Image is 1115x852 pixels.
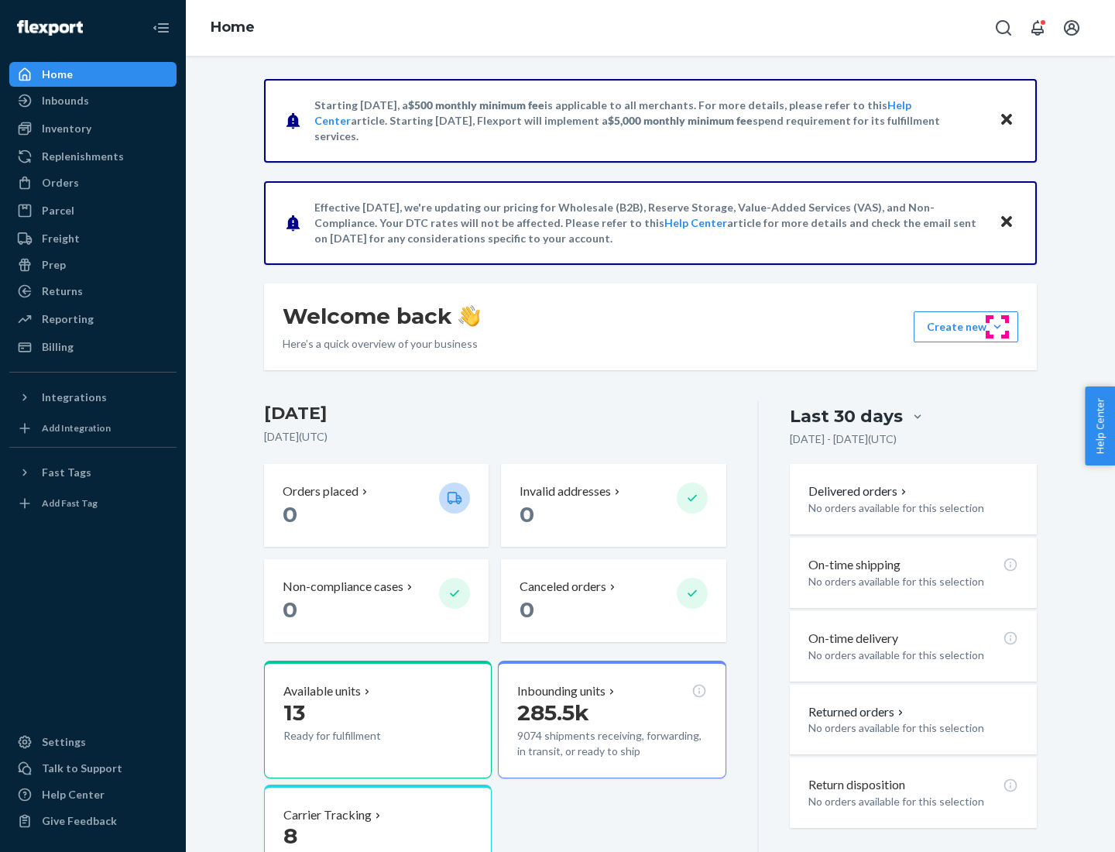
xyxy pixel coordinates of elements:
[997,211,1017,234] button: Close
[42,496,98,510] div: Add Fast Tag
[520,578,606,596] p: Canceled orders
[808,703,907,721] button: Returned orders
[42,203,74,218] div: Parcel
[498,661,726,778] button: Inbounding units285.5k9074 shipments receiving, forwarding, in transit, or ready to ship
[517,682,606,700] p: Inbounding units
[314,200,984,246] p: Effective [DATE], we're updating our pricing for Wholesale (B2B), Reserve Storage, Value-Added Se...
[264,464,489,547] button: Orders placed 0
[520,501,534,527] span: 0
[314,98,984,144] p: Starting [DATE], a is applicable to all merchants. For more details, please refer to this article...
[790,431,897,447] p: [DATE] - [DATE] ( UTC )
[1056,12,1087,43] button: Open account menu
[42,311,94,327] div: Reporting
[9,144,177,169] a: Replenishments
[808,794,1018,809] p: No orders available for this selection
[997,109,1017,132] button: Close
[283,596,297,623] span: 0
[9,756,177,781] a: Talk to Support
[9,385,177,410] button: Integrations
[42,93,89,108] div: Inbounds
[9,809,177,833] button: Give Feedback
[42,761,122,776] div: Talk to Support
[9,491,177,516] a: Add Fast Tag
[42,121,91,136] div: Inventory
[146,12,177,43] button: Close Navigation
[458,305,480,327] img: hand-wave emoji
[1085,386,1115,466] button: Help Center
[283,823,297,849] span: 8
[9,88,177,113] a: Inbounds
[808,574,1018,589] p: No orders available for this selection
[517,699,589,726] span: 285.5k
[9,307,177,332] a: Reporting
[283,728,427,744] p: Ready for fulfillment
[211,19,255,36] a: Home
[9,335,177,359] a: Billing
[17,20,83,36] img: Flexport logo
[42,390,107,405] div: Integrations
[9,416,177,441] a: Add Integration
[42,149,124,164] div: Replenishments
[198,5,267,50] ol: breadcrumbs
[808,483,910,500] button: Delivered orders
[808,648,1018,663] p: No orders available for this selection
[42,465,91,480] div: Fast Tags
[42,734,86,750] div: Settings
[988,12,1019,43] button: Open Search Box
[408,98,544,112] span: $500 monthly minimum fee
[283,699,305,726] span: 13
[42,67,73,82] div: Home
[501,559,726,642] button: Canceled orders 0
[9,226,177,251] a: Freight
[9,460,177,485] button: Fast Tags
[42,231,80,246] div: Freight
[808,776,905,794] p: Return disposition
[9,198,177,223] a: Parcel
[517,728,706,759] p: 9074 shipments receiving, forwarding, in transit, or ready to ship
[808,630,898,648] p: On-time delivery
[42,257,66,273] div: Prep
[520,596,534,623] span: 0
[283,336,480,352] p: Here’s a quick overview of your business
[9,116,177,141] a: Inventory
[42,339,74,355] div: Billing
[264,401,726,426] h3: [DATE]
[9,782,177,807] a: Help Center
[808,556,901,574] p: On-time shipping
[9,279,177,304] a: Returns
[42,283,83,299] div: Returns
[42,787,105,802] div: Help Center
[9,730,177,754] a: Settings
[9,170,177,195] a: Orders
[283,501,297,527] span: 0
[42,175,79,191] div: Orders
[42,813,117,829] div: Give Feedback
[283,483,359,500] p: Orders placed
[283,682,361,700] p: Available units
[264,559,489,642] button: Non-compliance cases 0
[808,500,1018,516] p: No orders available for this selection
[914,311,1018,342] button: Create new
[283,806,372,824] p: Carrier Tracking
[9,253,177,277] a: Prep
[1022,12,1053,43] button: Open notifications
[608,114,753,127] span: $5,000 monthly minimum fee
[264,429,726,445] p: [DATE] ( UTC )
[264,661,492,778] button: Available units13Ready for fulfillment
[664,216,727,229] a: Help Center
[9,62,177,87] a: Home
[790,404,903,428] div: Last 30 days
[808,720,1018,736] p: No orders available for this selection
[283,302,480,330] h1: Welcome back
[283,578,403,596] p: Non-compliance cases
[501,464,726,547] button: Invalid addresses 0
[520,483,611,500] p: Invalid addresses
[42,421,111,435] div: Add Integration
